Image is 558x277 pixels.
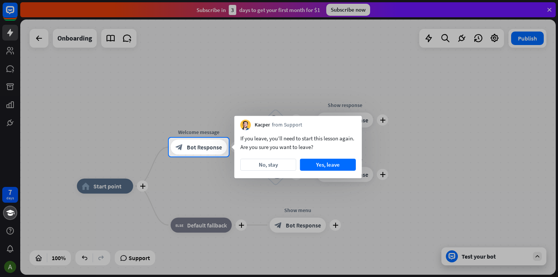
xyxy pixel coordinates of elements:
span: from Support [272,121,302,129]
span: Bot Response [187,143,222,151]
button: Yes, leave [300,159,356,171]
button: No, stay [240,159,296,171]
i: block_bot_response [175,143,183,151]
button: Open LiveChat chat widget [6,3,28,26]
span: Kacper [255,121,270,129]
div: If you leave, you’ll need to start this lesson again. Are you sure you want to leave? [240,134,356,151]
